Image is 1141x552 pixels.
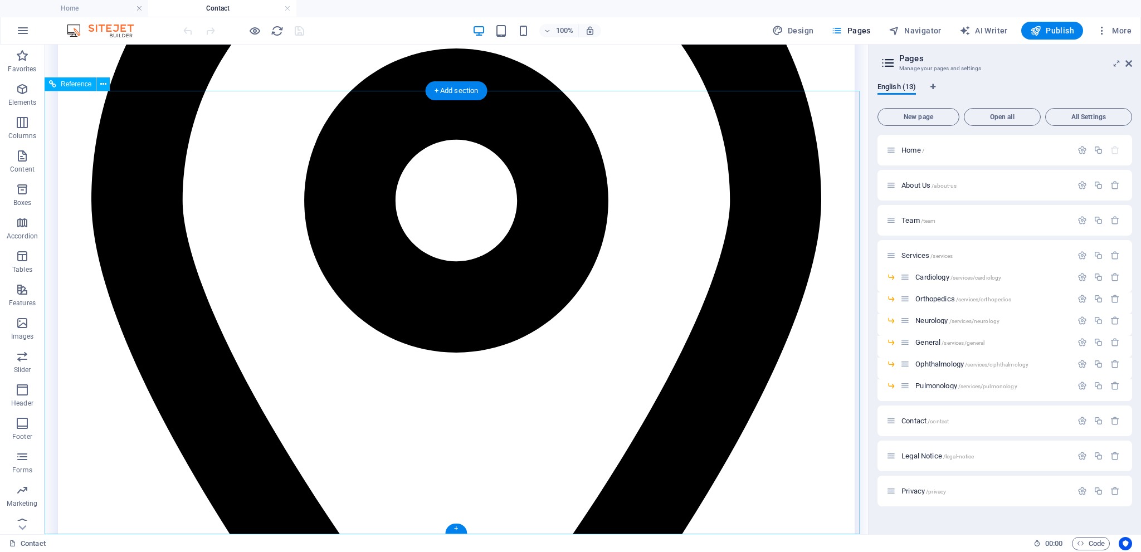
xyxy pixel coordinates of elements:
[1119,537,1132,550] button: Usercentrics
[1077,145,1087,155] div: Settings
[8,65,36,74] p: Favorites
[772,25,814,36] span: Design
[270,24,284,37] button: reload
[831,25,870,36] span: Pages
[1094,294,1103,304] div: Duplicate
[912,273,1072,281] div: Cardiology/services/cardiology
[1094,451,1103,461] div: Duplicate
[915,273,1001,281] span: Click to open page
[9,299,36,307] p: Features
[1110,486,1120,496] div: Remove
[13,198,32,207] p: Boxes
[965,362,1028,368] span: /services/ophthalmology
[901,487,946,495] span: Click to open page
[539,24,579,37] button: 100%
[445,524,467,534] div: +
[915,295,1011,303] span: Click to open page
[1094,416,1103,426] div: Duplicate
[1094,381,1103,390] div: Duplicate
[248,24,261,37] button: Click here to leave preview mode and continue editing
[1077,251,1087,260] div: Settings
[1077,216,1087,225] div: Settings
[959,25,1008,36] span: AI Writer
[1110,216,1120,225] div: Remove
[8,131,36,140] p: Columns
[912,339,1072,346] div: General/services/general
[1077,451,1087,461] div: Settings
[955,22,1012,40] button: AI Writer
[827,22,875,40] button: Pages
[898,217,1072,224] div: Team/team
[877,80,916,96] span: English (13)
[148,2,296,14] h4: Contact
[930,253,953,259] span: /services
[901,452,974,460] span: Click to open page
[912,295,1072,302] div: Orthopedics/services/orthopedics
[1077,486,1087,496] div: Settings
[926,489,946,495] span: /privacy
[898,452,1072,460] div: Legal Notice/legal-notice
[898,252,1072,259] div: Services/services
[884,22,946,40] button: Navigator
[8,98,37,107] p: Elements
[912,382,1072,389] div: Pulmonology/services/pulmonology
[1094,272,1103,282] div: Duplicate
[1110,251,1120,260] div: Remove
[898,182,1072,189] div: About Us/about-us
[899,53,1132,63] h2: Pages
[1110,316,1120,325] div: Remove
[901,251,953,260] span: Click to open page
[877,82,1132,104] div: Language Tabs
[932,183,957,189] span: /about-us
[271,25,284,37] i: Reload page
[964,108,1041,126] button: Open all
[1110,180,1120,190] div: Remove
[1094,486,1103,496] div: Duplicate
[9,537,46,550] a: Click to cancel selection. Double-click to open Pages
[915,382,1017,390] span: Click to open page
[1110,272,1120,282] div: Remove
[928,418,949,424] span: /contact
[1077,359,1087,369] div: Settings
[1092,22,1136,40] button: More
[11,399,33,408] p: Header
[12,432,32,441] p: Footer
[901,181,957,189] span: Click to open page
[1094,216,1103,225] div: Duplicate
[61,81,91,87] span: Reference
[585,26,595,36] i: On resize automatically adjust zoom level to fit chosen device.
[11,332,34,341] p: Images
[1110,338,1120,347] div: Remove
[950,275,1002,281] span: /services/cardiology
[1077,338,1087,347] div: Settings
[942,340,984,346] span: /services/general
[1077,294,1087,304] div: Settings
[1110,451,1120,461] div: Remove
[768,22,818,40] div: Design (Ctrl+Alt+Y)
[556,24,574,37] h6: 100%
[901,146,924,154] span: Click to open page
[1094,359,1103,369] div: Duplicate
[1094,180,1103,190] div: Duplicate
[1094,251,1103,260] div: Duplicate
[915,360,1028,368] span: Click to open page
[1077,272,1087,282] div: Settings
[901,216,935,224] span: Click to open page
[64,24,148,37] img: Editor Logo
[1110,416,1120,426] div: Remove
[912,360,1072,368] div: Ophthalmology/services/ophthalmology
[889,25,942,36] span: Navigator
[901,417,949,425] span: Click to open page
[7,499,37,508] p: Marketing
[1096,25,1132,36] span: More
[12,265,32,274] p: Tables
[768,22,818,40] button: Design
[10,165,35,174] p: Content
[426,81,487,100] div: + Add section
[898,487,1072,495] div: Privacy/privacy
[958,383,1017,389] span: /services/pulmonology
[7,232,38,241] p: Accordion
[915,316,999,325] span: Click to open page
[949,318,1000,324] span: /services/neurology
[1077,416,1087,426] div: Settings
